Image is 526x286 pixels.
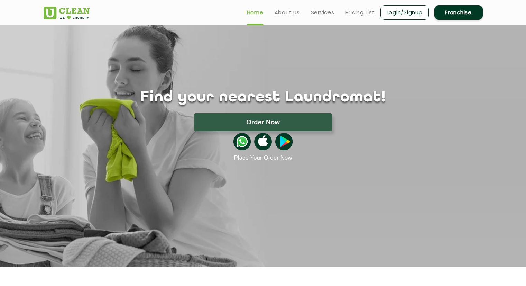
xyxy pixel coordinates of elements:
a: Home [247,8,264,17]
img: whatsappicon.png [233,133,251,150]
a: Login/Signup [380,5,429,20]
a: About us [275,8,300,17]
h1: Find your nearest Laundromat! [38,89,488,106]
button: Order Now [194,113,332,131]
a: Pricing List [345,8,375,17]
a: Services [311,8,334,17]
a: Franchise [434,5,483,20]
a: Place Your Order Now [234,154,292,161]
img: playstoreicon.png [275,133,293,150]
img: UClean Laundry and Dry Cleaning [44,7,90,19]
img: apple-icon.png [254,133,271,150]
